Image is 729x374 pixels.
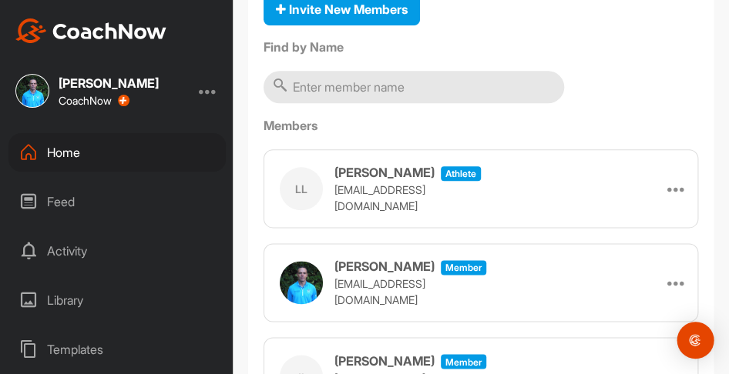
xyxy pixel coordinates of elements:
h3: [PERSON_NAME] [334,163,435,182]
span: Member [441,260,486,275]
img: user [280,261,323,304]
input: Enter member name [264,71,564,103]
div: Feed [8,182,226,221]
div: Templates [8,330,226,369]
p: [EMAIL_ADDRESS][DOMAIN_NAME] [334,275,489,308]
div: Library [8,281,226,319]
label: Members [264,116,698,135]
label: Find by Name [264,38,698,56]
div: [PERSON_NAME] [59,77,159,89]
div: Open Intercom Messenger [677,322,714,359]
img: square_e29b4c4ef8ba649c5d65bb3b7a2e6f15.jpg [15,74,49,108]
span: Member [441,354,486,369]
p: [EMAIL_ADDRESS][DOMAIN_NAME] [334,182,489,214]
img: CoachNow [15,18,166,43]
h3: [PERSON_NAME] [334,351,435,369]
div: Home [8,133,226,172]
div: Activity [8,232,226,270]
h3: [PERSON_NAME] [334,257,435,275]
div: CoachNow [59,95,129,107]
div: LL [280,167,323,210]
span: Invite New Members [276,2,408,17]
span: athlete [441,166,481,181]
